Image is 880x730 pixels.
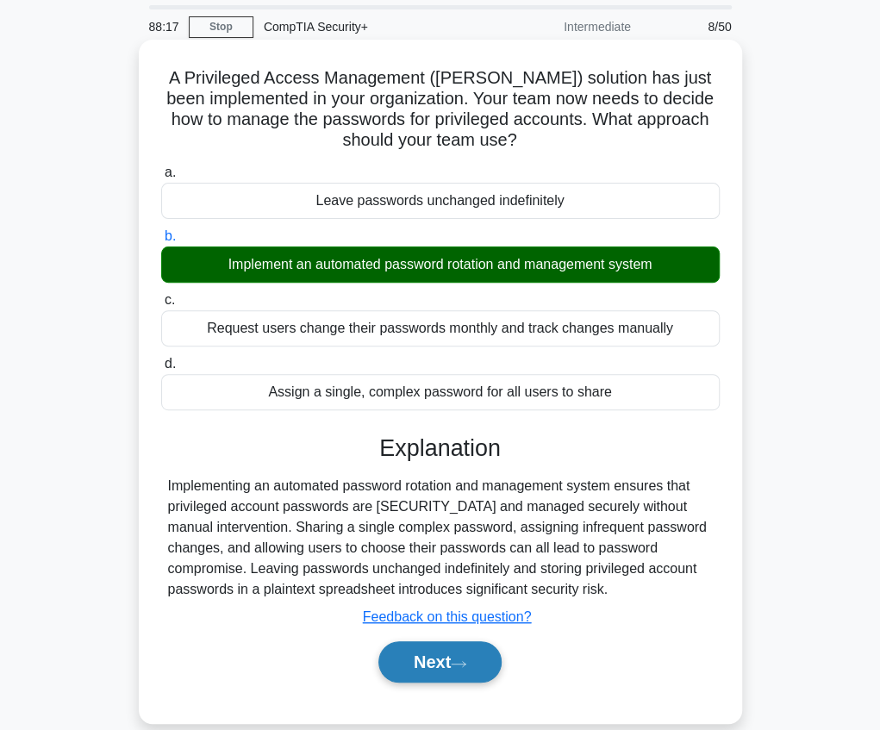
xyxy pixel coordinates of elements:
[165,292,175,307] span: c.
[161,310,720,346] div: Request users change their passwords monthly and track changes manually
[168,476,713,600] div: Implementing an automated password rotation and management system ensures that privileged account...
[161,374,720,410] div: Assign a single, complex password for all users to share
[165,228,176,243] span: b.
[363,609,532,624] a: Feedback on this question?
[378,641,502,683] button: Next
[165,356,176,371] span: d.
[159,67,721,152] h5: A Privileged Access Management ([PERSON_NAME]) solution has just been implemented in your organiz...
[165,165,176,179] span: a.
[139,9,189,44] div: 88:17
[161,183,720,219] div: Leave passwords unchanged indefinitely
[189,16,253,38] a: Stop
[161,246,720,283] div: Implement an automated password rotation and management system
[490,9,641,44] div: Intermediate
[172,434,709,462] h3: Explanation
[253,9,490,44] div: CompTIA Security+
[641,9,742,44] div: 8/50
